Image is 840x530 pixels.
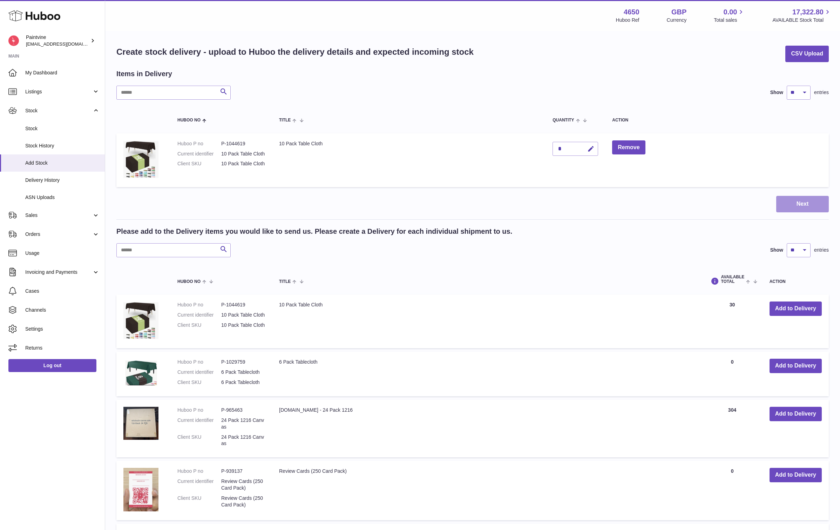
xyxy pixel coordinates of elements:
h2: Items in Delivery [116,69,172,79]
div: Action [612,118,822,122]
span: Listings [25,88,92,95]
h1: Create stock delivery - upload to Huboo the delivery details and expected incoming stock [116,46,474,58]
span: Quantity [553,118,574,122]
span: Stock [25,107,92,114]
span: Invoicing and Payments [25,269,92,276]
td: 30 [702,294,762,348]
span: Orders [25,231,92,238]
dt: Current identifier [177,312,221,318]
dt: Client SKU [177,379,221,386]
dd: Review Cards (250 Card Pack) [221,478,265,491]
td: [DOMAIN_NAME] - 24 Pack 1216 [272,400,702,457]
td: 0 [702,352,762,396]
dd: 10 Pack Table Cloth [221,312,265,318]
span: Stock History [25,143,100,149]
div: Huboo Ref [616,17,639,24]
dd: P-1029759 [221,359,265,365]
dt: Client SKU [177,322,221,329]
a: 17,322.80 AVAILABLE Stock Total [772,7,832,24]
div: Paintvine [26,34,89,47]
button: Add to Delivery [770,359,822,373]
span: ASN Uploads [25,194,100,201]
dd: P-965463 [221,407,265,413]
td: 0 [702,461,762,520]
span: Channels [25,307,100,313]
a: 0.00 Total sales [714,7,745,24]
img: 6 Pack Tablecloth [123,359,158,385]
td: Review Cards (250 Card Pack) [272,461,702,520]
dd: 6 Pack Tablecloth [221,369,265,376]
button: CSV Upload [785,46,829,62]
span: [EMAIL_ADDRESS][DOMAIN_NAME] [26,41,103,47]
span: My Dashboard [25,69,100,76]
img: 10 Pack Table Cloth [123,140,158,178]
img: 10 Pack Table Cloth [123,302,158,339]
span: Usage [25,250,100,257]
span: Title [279,279,291,284]
label: Show [770,89,783,96]
dt: Huboo P no [177,302,221,308]
label: Show [770,247,783,253]
dt: Current identifier [177,151,221,157]
span: AVAILABLE Stock Total [772,17,832,24]
dd: P-939137 [221,468,265,475]
dt: Client SKU [177,434,221,447]
dt: Current identifier [177,369,221,376]
strong: 4650 [624,7,639,17]
dd: Review Cards (250 Card Pack) [221,495,265,508]
div: Currency [667,17,687,24]
dt: Huboo P no [177,140,221,147]
td: 304 [702,400,762,457]
div: Action [770,279,822,284]
span: Sales [25,212,92,219]
strong: GBP [671,7,686,17]
span: Huboo no [177,118,201,122]
dd: P-1044619 [221,302,265,308]
dt: Current identifier [177,478,221,491]
dt: Huboo P no [177,359,221,365]
span: entries [814,89,829,96]
span: Title [279,118,291,122]
a: Log out [8,359,96,372]
span: Delivery History [25,177,100,184]
dt: Client SKU [177,160,221,167]
dd: P-1044619 [221,140,265,147]
dt: Client SKU [177,495,221,508]
h2: Please add to the Delivery items you would like to send us. Please create a Delivery for each ind... [116,227,512,236]
dt: Current identifier [177,417,221,430]
dd: 10 Pack Table Cloth [221,160,265,167]
span: Stock [25,125,100,132]
dd: 24 Pack 1216 Canvas [221,434,265,447]
dd: 10 Pack Table Cloth [221,322,265,329]
button: Add to Delivery [770,468,822,482]
span: 0.00 [724,7,737,17]
dt: Huboo P no [177,468,221,475]
span: AVAILABLE Total [721,275,744,284]
button: Remove [612,140,645,155]
span: Total sales [714,17,745,24]
span: Settings [25,326,100,332]
dd: 10 Pack Table Cloth [221,151,265,157]
span: Huboo no [177,279,201,284]
dd: 24 Pack 1216 Canvas [221,417,265,430]
img: euan@paintvine.co.uk [8,35,19,46]
td: 6 Pack Tablecloth [272,352,702,396]
span: Cases [25,288,100,294]
dt: Huboo P no [177,407,221,413]
span: Add Stock [25,160,100,166]
td: 10 Pack Table Cloth [272,133,546,187]
span: 17,322.80 [792,7,824,17]
img: wholesale-canvas.com - 24 Pack 1216 [123,407,158,440]
button: Add to Delivery [770,407,822,421]
button: Add to Delivery [770,302,822,316]
img: Review Cards (250 Card Pack) [123,468,158,511]
button: Next [776,196,829,212]
dd: 6 Pack Tablecloth [221,379,265,386]
td: 10 Pack Table Cloth [272,294,702,348]
span: entries [814,247,829,253]
span: Returns [25,345,100,351]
